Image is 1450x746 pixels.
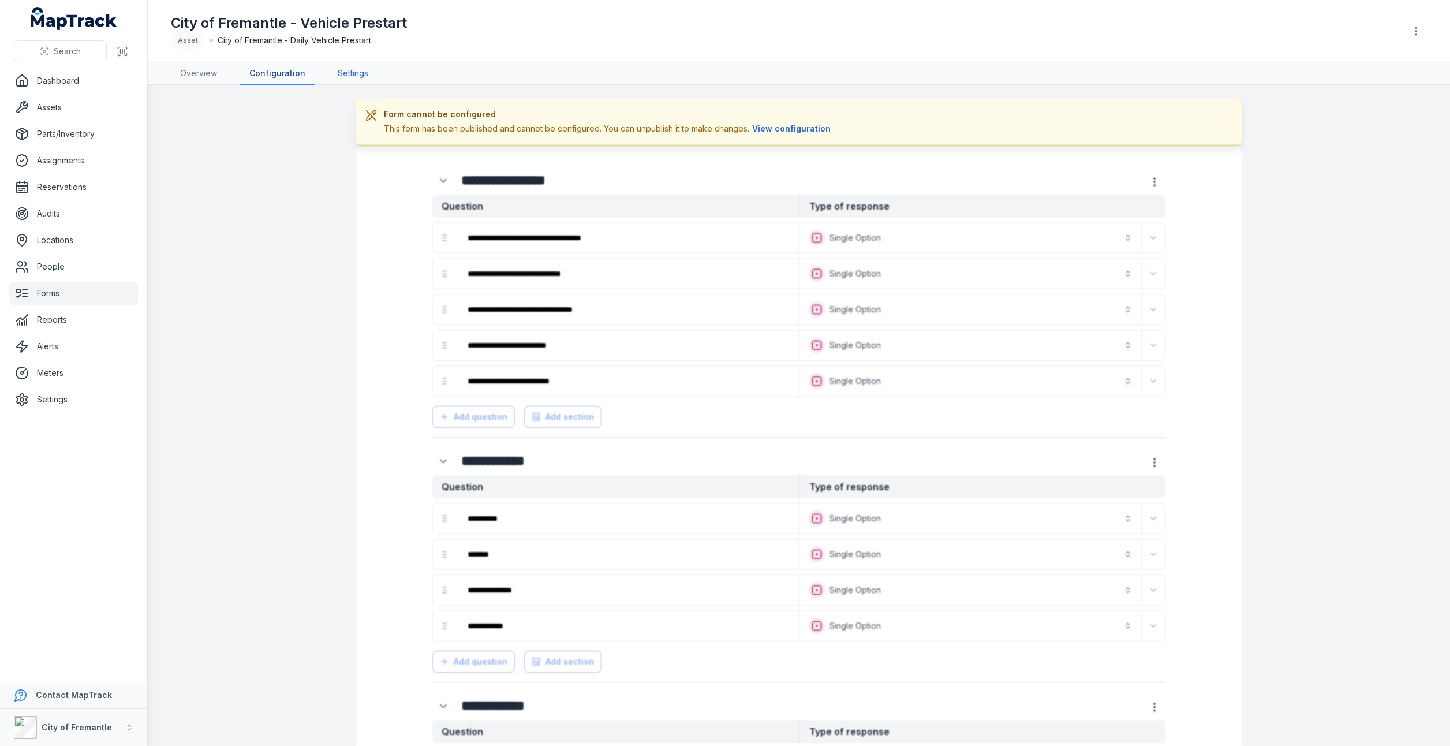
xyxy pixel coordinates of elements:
a: Reports [9,308,138,331]
a: MapTrack [31,7,117,30]
a: Assets [9,96,138,119]
button: View configuration [749,122,834,135]
span: Search [54,46,81,57]
strong: City of Fremantle [42,722,112,732]
a: Settings [328,63,378,85]
h3: Form cannot be configured [384,109,834,120]
button: Search [14,40,107,62]
a: Overview [171,63,226,85]
a: Meters [9,361,138,385]
a: Parts/Inventory [9,122,138,146]
a: Audits [9,202,138,225]
a: Forms [9,282,138,305]
strong: Contact MapTrack [36,690,112,700]
a: Configuration [240,63,315,85]
a: Locations [9,229,138,252]
a: People [9,255,138,278]
a: Settings [9,388,138,411]
div: This form has been published and cannot be configured. You can unpublish it to make changes. [384,122,834,135]
span: City of Fremantle - Daily Vehicle Prestart [218,35,371,46]
a: Dashboard [9,69,138,92]
a: Assignments [9,149,138,172]
a: Reservations [9,176,138,199]
a: Alerts [9,335,138,358]
h1: City of Fremantle - Vehicle Prestart [171,14,407,32]
div: Asset [171,32,205,49]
